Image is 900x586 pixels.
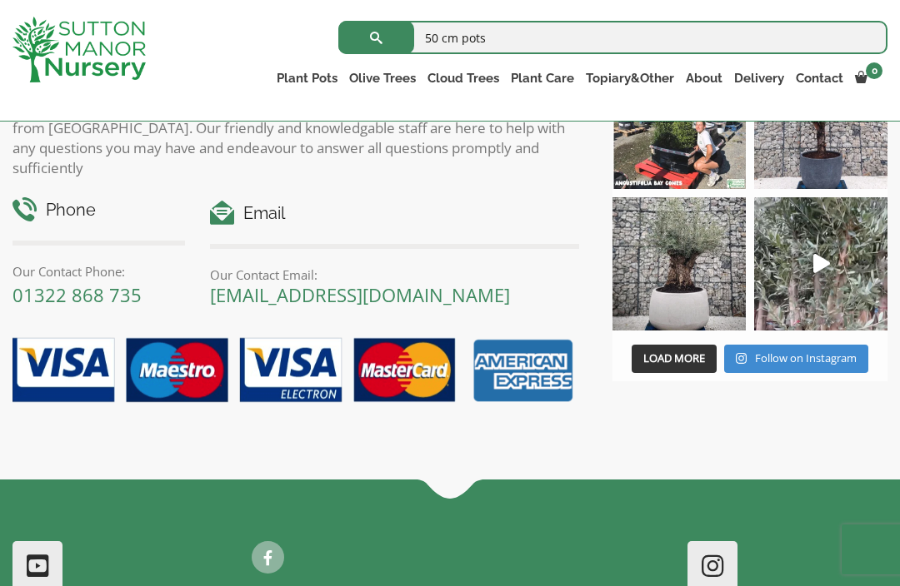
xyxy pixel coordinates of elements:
[12,282,142,307] a: 01322 868 735
[755,350,857,365] span: Follow on Instagram
[849,67,887,90] a: 0
[12,197,185,223] h4: Phone
[12,98,579,178] p: [PERSON_NAME] Manor Nursery aim to make all customers feel at ease when buying from [GEOGRAPHIC_D...
[580,67,680,90] a: Topiary&Other
[680,67,728,90] a: About
[754,56,887,189] img: A beautiful multi-stem Spanish Olive tree potted in our luxurious fibre clay pots 😍😍
[813,254,830,273] svg: Play
[422,67,505,90] a: Cloud Trees
[728,67,790,90] a: Delivery
[210,282,510,307] a: [EMAIL_ADDRESS][DOMAIN_NAME]
[12,17,146,82] img: logo
[612,56,746,189] img: Our elegant & picturesque Angustifolia Cones are an exquisite addition to your Bay Tree collectio...
[271,67,343,90] a: Plant Pots
[724,345,868,373] a: Instagram Follow on Instagram
[866,62,882,79] span: 0
[338,21,887,54] input: Search...
[736,352,747,365] svg: Instagram
[210,201,579,226] h4: Email
[754,197,887,330] a: Play
[754,197,887,330] img: New arrivals Monday morning of beautiful olive trees 🤩🤩 The weather is beautiful this summer, gre...
[632,345,717,373] button: Load More
[643,350,705,365] span: Load More
[612,197,746,330] img: Check out this beauty we potted at our nursery today ❤️‍🔥 A huge, ancient gnarled Olive tree plan...
[12,261,185,281] p: Our Contact Phone:
[343,67,422,90] a: Olive Trees
[505,67,580,90] a: Plant Care
[790,67,849,90] a: Contact
[210,265,579,285] p: Our Contact Email:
